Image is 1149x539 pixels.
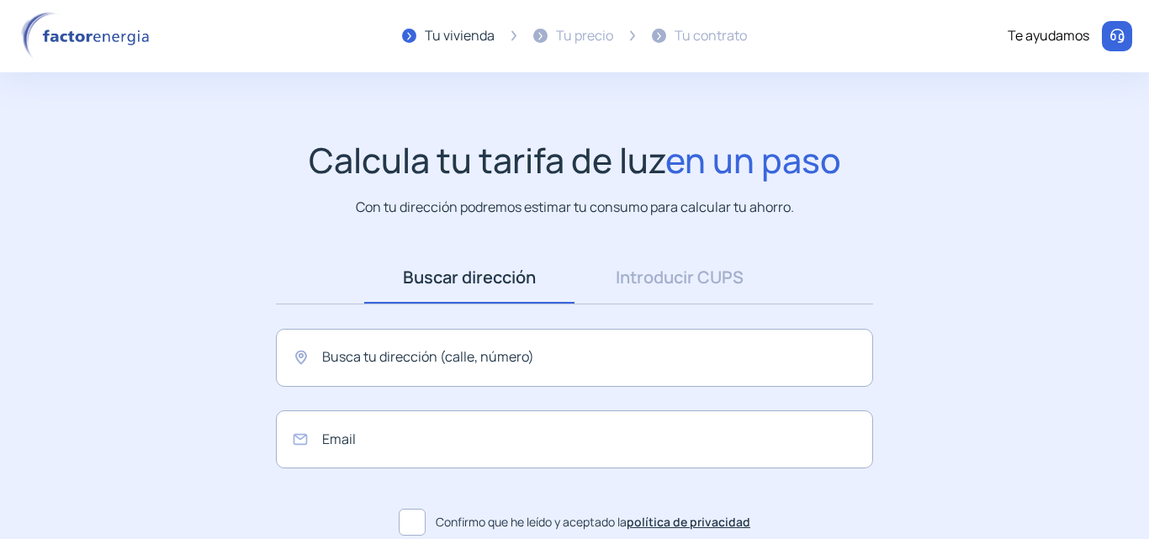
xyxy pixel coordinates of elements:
[356,197,794,218] p: Con tu dirección podremos estimar tu consumo para calcular tu ahorro.
[665,136,841,183] span: en un paso
[17,12,160,61] img: logo factor
[425,25,495,47] div: Tu vivienda
[1109,28,1125,45] img: llamar
[364,251,574,304] a: Buscar dirección
[309,140,841,181] h1: Calcula tu tarifa de luz
[675,25,747,47] div: Tu contrato
[627,514,750,530] a: política de privacidad
[556,25,613,47] div: Tu precio
[436,513,750,531] span: Confirmo que he leído y aceptado la
[1008,25,1089,47] div: Te ayudamos
[574,251,785,304] a: Introducir CUPS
